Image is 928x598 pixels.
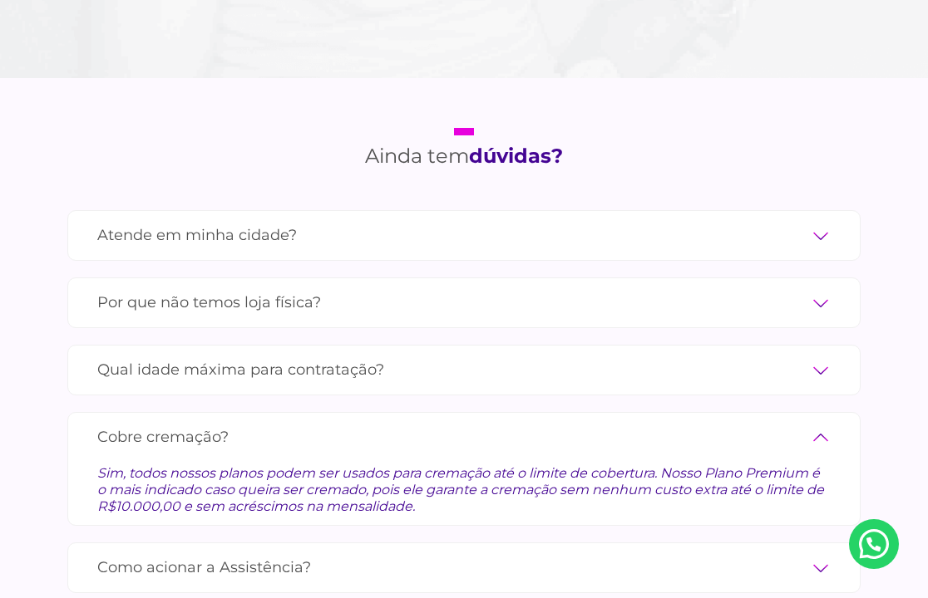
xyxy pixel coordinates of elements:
[97,221,831,250] label: Atende em minha cidade?
[97,288,831,317] label: Por que não temos loja física?
[97,452,831,515] div: Sim, todos nossos planos podem ser usados para cremação até o limite de cobertura. Nosso Plano Pr...
[469,144,563,168] strong: dúvidas?
[365,128,563,169] h2: Ainda tem
[849,519,899,569] a: Nosso Whatsapp
[97,423,831,452] label: Cobre cremação?
[97,553,831,582] label: Como acionar a Assistência?
[97,355,831,385] label: Qual idade máxima para contratação?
